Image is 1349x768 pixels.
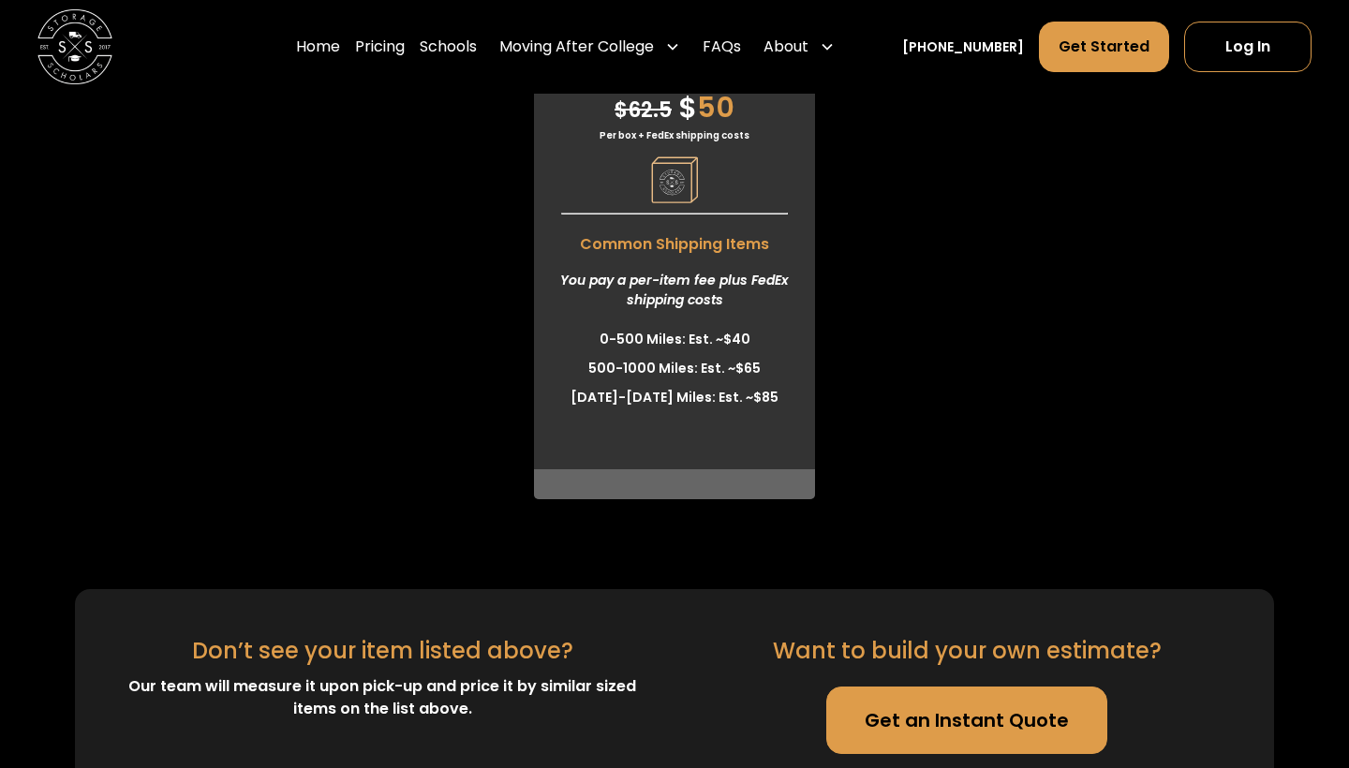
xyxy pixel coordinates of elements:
a: Log In [1184,22,1312,72]
div: You pay a per-item fee plus FedEx shipping costs [534,256,815,325]
div: Moving After College [499,36,654,58]
a: Get Started [1039,22,1169,72]
div: Want to build your own estimate? [773,634,1162,668]
li: 500-1000 Miles: Est. ~$65 [534,354,815,383]
span: $ [678,87,697,127]
div: Don’t see your item listed above? [192,634,573,668]
div: About [763,36,808,58]
li: 0-500 Miles: Est. ~$40 [534,325,815,354]
span: 62.5 [615,96,672,125]
a: FAQs [703,21,741,73]
div: Moving After College [492,21,688,73]
div: About [756,21,842,73]
a: Get an Instant Quote [826,687,1107,754]
a: [PHONE_NUMBER] [902,37,1024,57]
a: Schools [420,21,477,73]
div: 50 [534,77,815,128]
span: $ [615,96,628,125]
a: Home [296,21,340,73]
a: home [37,9,112,84]
li: [DATE]-[DATE] Miles: Est. ~$85 [534,383,815,412]
div: Our team will measure it upon pick-up and price it by similar sized items on the list above. [120,675,645,720]
a: Pricing [355,21,405,73]
img: Pricing Category Icon [651,156,698,203]
img: Storage Scholars main logo [37,9,112,84]
div: Per box + FedEx shipping costs [534,128,815,142]
span: Common Shipping Items [534,224,815,256]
